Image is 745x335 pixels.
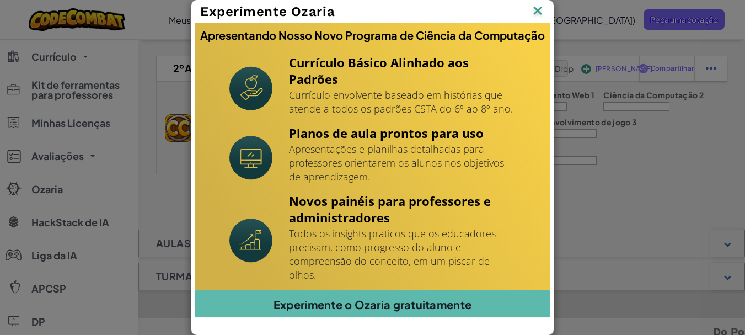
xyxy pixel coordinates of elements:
[229,66,272,110] img: Icon_StandardsAlignment.svg
[195,290,550,317] a: Experimente o Ozaria gratuitamente
[200,4,335,19] font: Experimente Ozaria
[289,193,491,226] font: Novos painéis para professores e administradores
[289,54,469,87] font: Currículo Básico Alinhado aos Padrões
[289,88,513,115] font: Currículo envolvente baseado em histórias que atende a todos os padrões CSTA do 6º ao 8º ano.
[229,219,272,263] img: Icon_NewTeacherDashboard.svg
[229,136,272,180] img: Icon_Turnkey.svg
[289,227,496,281] font: Todos os insights práticos que os educadores precisam, como progresso do aluno e compreensão do c...
[289,125,484,141] font: Planos de aula prontos para uso
[274,297,471,311] font: Experimente o Ozaria gratuitamente
[530,3,545,20] img: IconClose.svg
[289,142,504,183] font: Apresentações e planilhas detalhadas para professores orientarem os alunos nos objetivos de apren...
[200,28,545,42] font: Apresentando Nosso Novo Programa de Ciência da Computação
